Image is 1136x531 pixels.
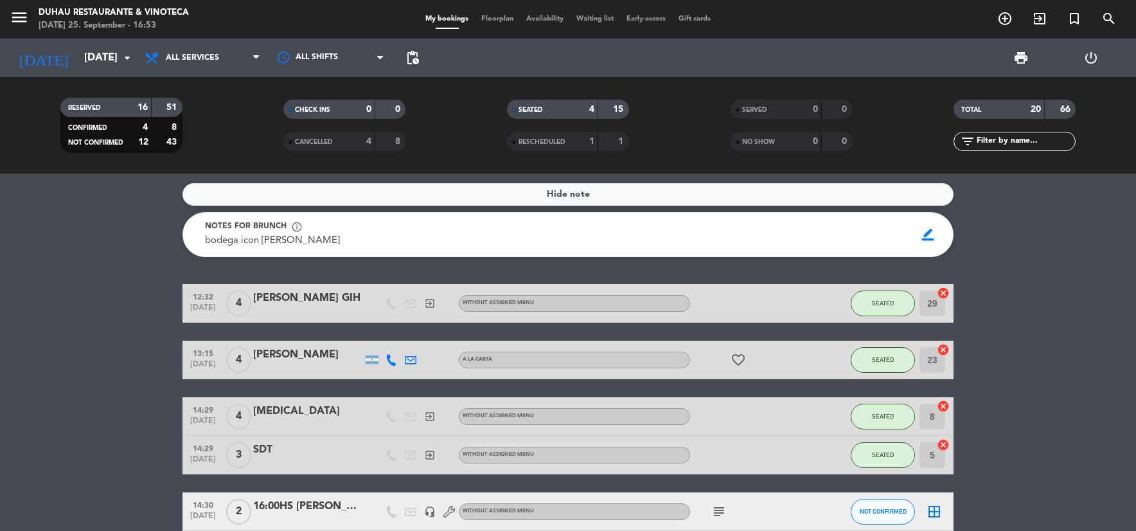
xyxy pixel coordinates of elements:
[711,504,727,519] i: subject
[851,291,915,316] button: SEATED
[851,404,915,429] button: SEATED
[419,15,475,22] span: My bookings
[226,442,251,468] span: 3
[205,236,340,246] span: bodega icon [PERSON_NAME]
[166,103,179,112] strong: 51
[187,402,219,417] span: 14:29
[187,289,219,303] span: 12:32
[463,357,492,362] span: A LA CARTA
[187,440,219,455] span: 14:29
[842,105,849,114] strong: 0
[937,343,950,356] i: cancel
[253,498,362,515] div: 16:00HS [PERSON_NAME]
[463,509,534,514] span: Without assigned menu
[226,347,251,373] span: 4
[519,139,565,145] span: RESCHEDULED
[187,345,219,360] span: 13:15
[68,139,123,146] span: NOT CONFIRMED
[226,499,251,525] span: 2
[295,139,333,145] span: CANCELLED
[851,347,915,373] button: SEATED
[851,442,915,468] button: SEATED
[475,15,520,22] span: Floorplan
[187,512,219,526] span: [DATE]
[138,103,148,112] strong: 16
[872,451,894,458] span: SEATED
[253,290,362,307] div: [PERSON_NAME] GIH
[39,6,189,19] div: Duhau Restaurante & Vinoteca
[1013,50,1029,66] span: print
[872,413,894,420] span: SEATED
[960,134,975,149] i: filter_list
[463,300,534,305] span: Without assigned menu
[463,452,534,457] span: Without assigned menu
[39,19,189,32] div: [DATE] 25. September - 16:53
[395,137,403,146] strong: 8
[187,455,219,470] span: [DATE]
[143,123,148,132] strong: 4
[961,107,981,113] span: TOTAL
[997,11,1013,26] i: add_circle_outline
[226,291,251,316] span: 4
[253,346,362,363] div: [PERSON_NAME]
[253,403,362,420] div: [MEDICAL_DATA]
[613,105,626,114] strong: 15
[166,53,219,62] span: All services
[842,137,849,146] strong: 0
[10,8,29,27] i: menu
[872,356,894,363] span: SEATED
[366,137,371,146] strong: 4
[226,404,251,429] span: 4
[872,300,894,307] span: SEATED
[68,125,107,131] span: CONFIRMED
[138,138,148,147] strong: 12
[916,222,941,247] span: border_color
[405,50,420,66] span: pending_actions
[1083,50,1099,66] i: power_settings_new
[589,105,594,114] strong: 4
[851,499,915,525] button: NOT CONFIRMED
[187,360,219,375] span: [DATE]
[1056,39,1126,77] div: LOG OUT
[937,438,950,451] i: cancel
[166,138,179,147] strong: 43
[742,107,767,113] span: SERVED
[937,287,950,300] i: cancel
[1067,11,1082,26] i: turned_in_not
[463,413,534,419] span: Without assigned menu
[120,50,135,66] i: arrow_drop_down
[205,221,287,233] span: Notes for brunch
[424,298,436,309] i: exit_to_app
[1101,11,1117,26] i: search
[187,417,219,431] span: [DATE]
[742,139,775,145] span: NO SHOW
[731,352,746,368] i: favorite_border
[975,134,1075,148] input: Filter by name...
[187,303,219,318] span: [DATE]
[620,15,672,22] span: Early-access
[424,449,436,461] i: exit_to_app
[519,107,543,113] span: SEATED
[253,442,362,458] div: SDT
[589,137,594,146] strong: 1
[618,137,626,146] strong: 1
[1060,105,1073,114] strong: 66
[1032,11,1047,26] i: exit_to_app
[424,411,436,422] i: exit_to_app
[927,504,942,519] i: border_all
[395,105,403,114] strong: 0
[187,497,219,512] span: 14:30
[291,221,303,233] span: info_outline
[937,400,950,413] i: cancel
[68,105,101,111] span: RESERVED
[570,15,620,22] span: Waiting list
[424,506,436,517] i: headset_mic
[813,137,818,146] strong: 0
[860,508,907,515] span: NOT CONFIRMED
[366,105,371,114] strong: 0
[172,123,179,132] strong: 8
[520,15,570,22] span: Availability
[813,105,818,114] strong: 0
[1031,105,1041,114] strong: 20
[672,15,717,22] span: Gift cards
